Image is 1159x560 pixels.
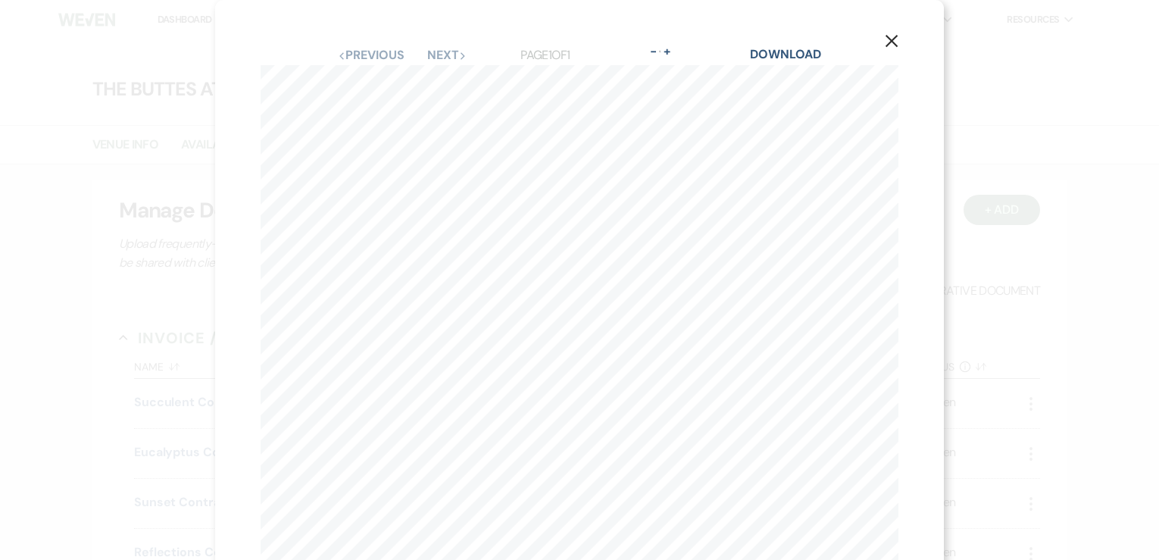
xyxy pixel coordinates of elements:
button: Next [427,49,467,61]
button: - [647,45,659,58]
button: + [661,45,673,58]
button: Previous [338,49,404,61]
a: Download [750,46,820,62]
p: Page 1 of 1 [520,45,570,65]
